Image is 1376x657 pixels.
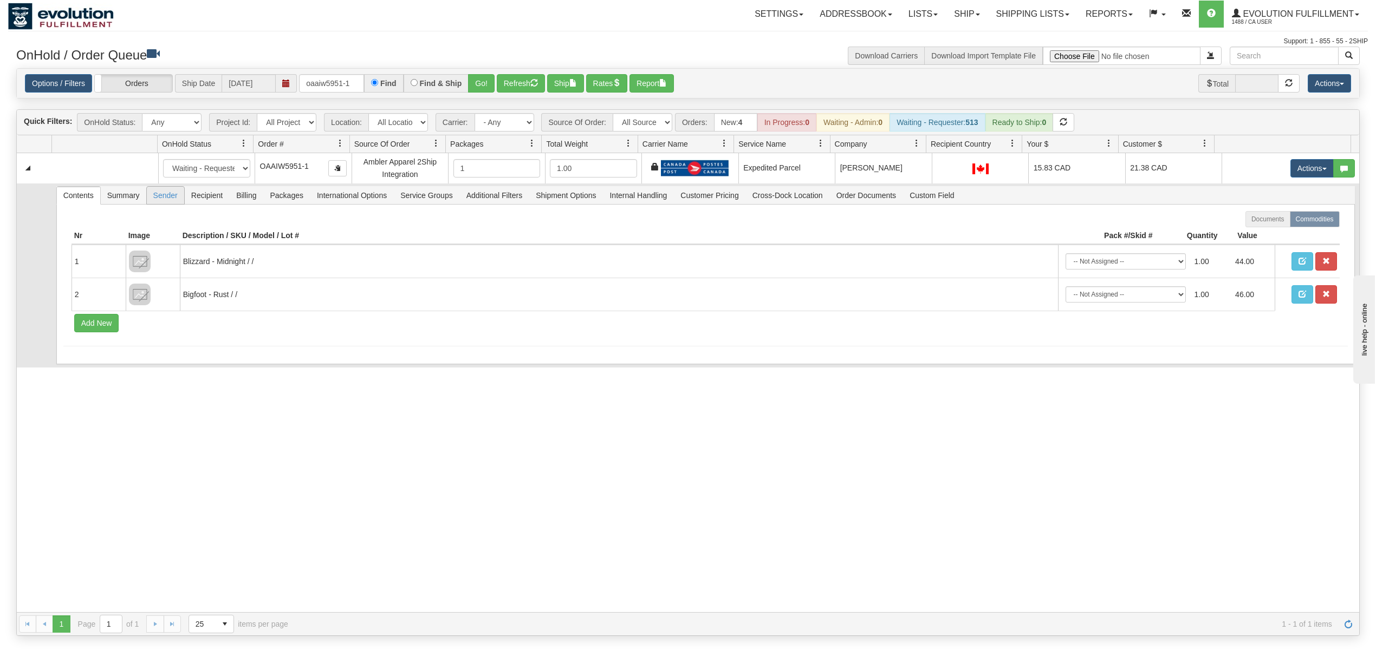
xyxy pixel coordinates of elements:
span: 1 - 1 of 1 items [303,620,1332,628]
div: grid toolbar [17,110,1359,135]
img: 8DAB37Fk3hKpn3AAAAAElFTkSuQmCC [129,251,151,272]
input: Search [1230,47,1339,65]
a: Refresh [1340,615,1357,633]
a: Recipient Country filter column settings [1003,134,1022,153]
a: Carrier Name filter column settings [715,134,734,153]
span: Sender [147,187,184,204]
span: Customer Pricing [674,187,745,204]
button: Report [629,74,674,93]
label: Documents [1245,211,1290,227]
span: 1488 / CA User [1232,17,1313,28]
span: OnHold Status [162,139,211,149]
span: Order # [258,139,283,149]
div: live help - online [8,9,100,17]
td: Expedited Parcel [738,153,835,183]
button: Copy to clipboard [328,160,347,176]
span: Location: [324,113,368,132]
span: Source Of Order [354,139,410,149]
span: Service Name [738,139,786,149]
a: Ship [946,1,988,28]
span: Shipment Options [529,187,602,204]
td: 21.38 CAD [1125,153,1222,183]
span: Ship Date [175,74,222,93]
span: Orders: [675,113,714,132]
div: Ambler Apparel 2Ship Integration [356,156,444,180]
img: Canada Post [661,160,729,177]
strong: 4 [738,118,743,127]
iframe: chat widget [1351,273,1375,384]
span: Additional Filters [460,187,529,204]
span: Internal Handling [603,187,673,204]
input: Import [1043,47,1200,65]
span: Carrier: [436,113,475,132]
span: Page 1 [53,615,70,633]
td: 1.00 [1190,249,1231,274]
label: Orders [95,75,172,92]
div: In Progress: [757,113,816,132]
span: Packages [264,187,310,204]
span: Contents [57,187,100,204]
td: 46.00 [1231,282,1272,307]
label: Quick Filters: [24,116,72,127]
div: Ready to Ship: [985,113,1054,132]
a: Download Carriers [855,51,918,60]
span: Page sizes drop down [189,615,234,633]
td: 44.00 [1231,249,1272,274]
span: Page of 1 [78,615,139,633]
strong: 0 [878,118,882,127]
span: Total Weight [546,139,588,149]
span: OAAIW5951-1 [260,162,309,170]
div: New: [714,113,757,132]
span: Source Of Order: [541,113,613,132]
div: Waiting - Requester: [890,113,985,132]
img: logo1488.jpg [8,3,114,30]
a: Download Import Template File [931,51,1036,60]
span: Project Id: [209,113,257,132]
strong: 513 [965,118,978,127]
td: 2 [72,278,126,311]
td: [PERSON_NAME] [835,153,932,183]
a: Lists [900,1,946,28]
a: Shipping lists [988,1,1078,28]
a: Addressbook [812,1,900,28]
span: OnHold Status: [77,113,142,132]
span: International Options [310,187,393,204]
img: CA [972,163,989,174]
a: Evolution Fulfillment 1488 / CA User [1224,1,1367,28]
span: Customer $ [1123,139,1162,149]
a: Service Name filter column settings [812,134,830,153]
td: Bigfoot - Rust / / [180,278,1058,311]
a: Company filter column settings [907,134,926,153]
button: Actions [1308,74,1351,93]
input: Page 1 [100,615,122,633]
span: Recipient Country [931,139,991,149]
div: Waiting - Admin: [816,113,890,132]
th: Nr [72,227,126,245]
a: Your $ filter column settings [1100,134,1118,153]
span: select [216,615,233,633]
th: Pack #/Skid # [1058,227,1156,245]
span: Cross-Dock Location [746,187,829,204]
button: Search [1338,47,1360,65]
span: Billing [230,187,263,204]
a: Collapse [21,161,35,175]
label: Find & Ship [420,80,462,87]
th: Description / SKU / Model / Lot # [180,227,1058,245]
th: Quantity [1156,227,1221,245]
button: Go! [468,74,495,93]
a: Total Weight filter column settings [619,134,638,153]
span: Custom Field [903,187,960,204]
a: OnHold Status filter column settings [235,134,253,153]
td: 1.00 [1190,282,1231,307]
span: Service Groups [394,187,459,204]
a: Customer $ filter column settings [1196,134,1214,153]
span: Total [1198,74,1236,93]
strong: 0 [805,118,809,127]
strong: 0 [1042,118,1046,127]
div: Support: 1 - 855 - 55 - 2SHIP [8,37,1368,46]
span: Your $ [1027,139,1048,149]
a: Reports [1078,1,1141,28]
span: Evolution Fulfillment [1241,9,1354,18]
a: Order # filter column settings [331,134,349,153]
span: Recipient [185,187,229,204]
